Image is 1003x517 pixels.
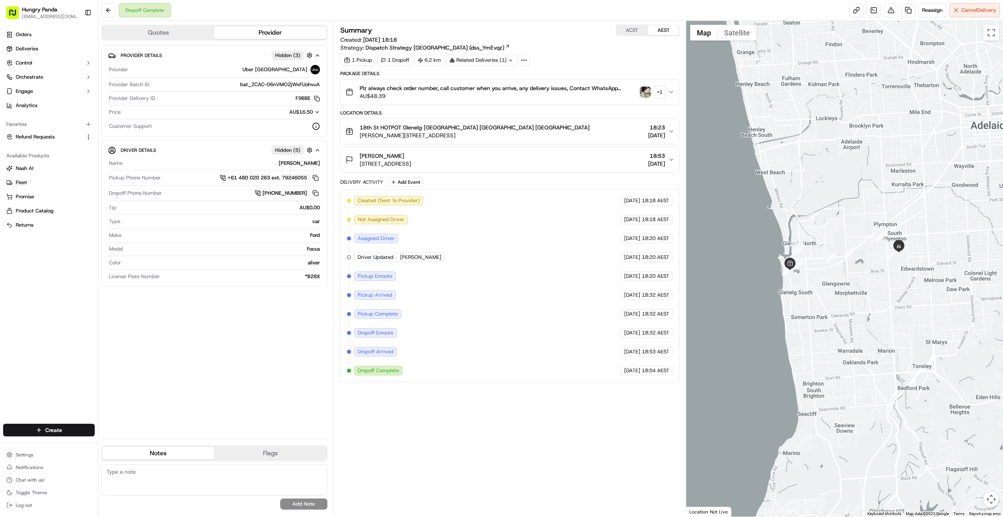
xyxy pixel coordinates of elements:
div: 15 [844,248,854,258]
span: Returns [16,222,33,229]
button: Log out [3,500,95,511]
div: + 1 [654,87,665,98]
span: Created: [340,36,397,44]
span: Promise [16,193,34,200]
span: 36 seconds ago [70,122,107,128]
span: 18:18 AEST [642,216,669,223]
div: 11 [794,242,805,252]
span: Product Catalog [16,207,53,214]
span: Notifications [16,464,43,471]
span: Provider [109,66,128,73]
span: Pickup Complete [358,310,398,318]
span: Driver Updated [358,254,393,261]
span: AU$16.50 [289,109,313,115]
span: Provider Delivery ID [109,95,155,102]
span: Customer Support [109,123,152,130]
span: [DATE] [624,273,640,280]
span: 18:20 AEST [642,235,669,242]
button: 18th St HOTPOT Glenelg [GEOGRAPHIC_DATA] [GEOGRAPHIC_DATA] [GEOGRAPHIC_DATA][PERSON_NAME][STREET_... [341,119,680,144]
img: uber-new-logo.jpeg [310,65,320,74]
a: [PHONE_NUMBER] [255,189,320,198]
button: Hidden (5) [272,145,314,155]
button: Hidden (3) [272,50,314,60]
span: [DATE] [624,348,640,355]
button: Provider [214,26,326,39]
span: [EMAIL_ADDRESS][DOMAIN_NAME] [22,13,78,20]
button: See all [122,100,143,110]
div: Location Details [340,110,680,116]
span: 18:20 AEST [642,254,669,261]
span: Map data ©2025 Google [906,511,949,516]
button: Settings [3,449,95,460]
span: +61 480 020 263 ext. 79246055 [228,174,307,181]
a: Nash AI [6,165,92,172]
button: Toggle fullscreen view [983,25,999,41]
div: Start new chat [35,75,129,83]
button: Hungry Panda[EMAIL_ADDRESS][DOMAIN_NAME] [3,3,81,22]
span: License Plate Number [109,273,160,280]
span: Name [109,160,123,167]
button: Reassign [918,3,946,17]
span: Driver Details [121,147,156,153]
span: [DATE] [624,235,640,242]
div: Past conversations [8,102,53,108]
span: Hungry Panda [22,6,57,13]
span: 18:32 AEST [642,292,669,299]
p: Welcome 👋 [8,31,143,44]
div: 14 [826,252,836,262]
div: 16 [875,231,885,242]
span: 18:53 AEST [642,348,669,355]
button: CancelDelivery [949,3,1000,17]
a: +61 480 020 263 ext. 79246055 [220,174,320,182]
img: Nash [8,7,24,23]
span: Type [109,218,120,225]
div: 17 [887,249,897,259]
button: Promise [3,190,95,203]
div: AU$0.00 [119,204,320,211]
a: Refund Requests [6,133,82,140]
a: Fleet [6,179,92,186]
span: Orchestrate [16,74,43,81]
button: Show satellite imagery [718,25,757,41]
span: Hidden ( 5 ) [275,147,300,154]
div: We're available if you need us! [35,83,108,89]
span: [DATE] [624,367,640,374]
div: silver [124,259,320,266]
button: Flags [214,447,326,460]
button: Control [3,57,95,69]
span: AU$48.39 [360,92,637,100]
span: Dropoff Arrived [358,348,393,355]
span: Engage [16,88,33,95]
span: Pylon [78,195,95,201]
div: 💻 [66,176,73,183]
span: bat_ZCAC-06nVMO2jWxFUohvuA [240,81,320,88]
span: 18:32 AEST [642,310,669,318]
a: Report a map error [969,511,1001,516]
span: 18:23 [648,124,665,131]
button: Provider DetailsHidden (3) [108,49,321,62]
button: Toggle Theme [3,487,95,498]
span: [DATE] [624,197,640,204]
span: Uber [GEOGRAPHIC_DATA] [242,66,307,73]
span: Pickup Enroute [358,273,392,280]
span: Analytics [16,102,37,109]
img: 8016278978528_b943e370aa5ada12b00a_72.png [17,75,31,89]
a: Powered byPylon [55,194,95,201]
div: Delivery Activity [340,179,383,185]
a: Deliveries [3,42,95,55]
img: 1736555255976-a54dd68f-1ca7-489b-9aae-adbdc363a1c4 [8,75,22,89]
div: 1 Pickup [340,55,376,66]
span: • [65,143,68,149]
img: 1736555255976-a54dd68f-1ca7-489b-9aae-adbdc363a1c4 [16,143,22,150]
div: car [123,218,320,225]
span: Color [109,259,121,266]
img: Brigitte Vinadas [8,114,20,127]
button: Refund Requests [3,131,95,143]
img: Asif Zaman Khan [8,135,20,148]
h3: Summary [340,27,372,34]
button: Product Catalog [3,205,95,217]
span: Refund Requests [16,133,55,140]
span: Pickup Arrived [358,292,392,299]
